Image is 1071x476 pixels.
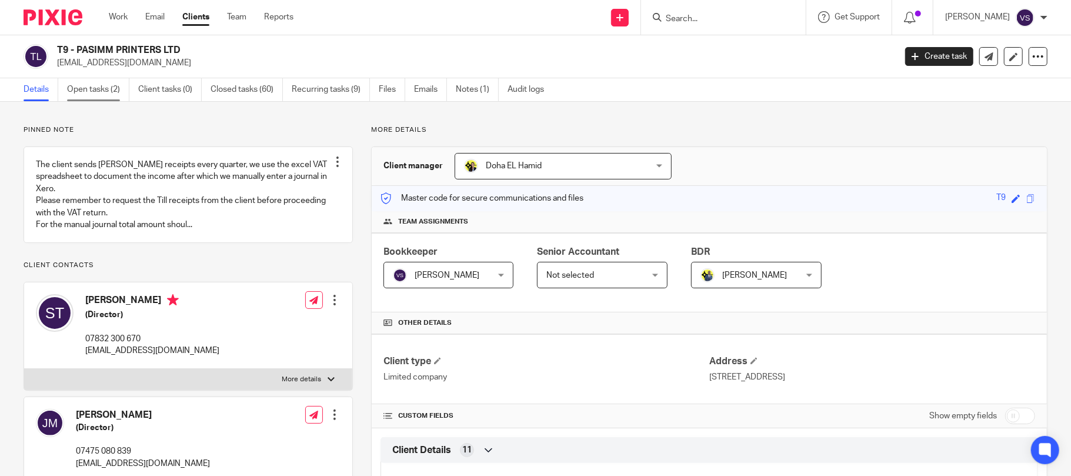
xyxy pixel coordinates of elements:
[700,268,715,282] img: Dennis-Starbridge.jpg
[905,47,973,66] a: Create task
[393,268,407,282] img: svg%3E
[996,192,1006,205] div: T9
[371,125,1047,135] p: More details
[76,445,210,457] p: 07475 080 839
[383,411,709,421] h4: CUSTOM FIELDS
[85,294,219,309] h4: [PERSON_NAME]
[508,78,553,101] a: Audit logs
[76,422,210,434] h5: (Director)
[1016,8,1035,27] img: svg%3E
[76,458,210,470] p: [EMAIL_ADDRESS][DOMAIN_NAME]
[381,192,583,204] p: Master code for secure communications and files
[537,247,619,257] span: Senior Accountant
[709,371,1035,383] p: [STREET_ADDRESS]
[36,294,74,332] img: svg%3E
[383,371,709,383] p: Limited company
[379,78,405,101] a: Files
[398,318,452,328] span: Other details
[67,78,129,101] a: Open tasks (2)
[57,57,888,69] p: [EMAIL_ADDRESS][DOMAIN_NAME]
[85,333,219,345] p: 07832 300 670
[145,11,165,23] a: Email
[462,444,472,456] span: 11
[36,409,64,437] img: svg%3E
[414,78,447,101] a: Emails
[292,78,370,101] a: Recurring tasks (9)
[665,14,770,25] input: Search
[722,271,787,279] span: [PERSON_NAME]
[24,261,353,270] p: Client contacts
[24,44,48,69] img: svg%3E
[392,444,451,457] span: Client Details
[464,159,478,173] img: Doha-Starbridge.jpg
[85,345,219,357] p: [EMAIL_ADDRESS][DOMAIN_NAME]
[227,11,246,23] a: Team
[546,271,594,279] span: Not selected
[945,11,1010,23] p: [PERSON_NAME]
[76,409,210,421] h4: [PERSON_NAME]
[264,11,293,23] a: Reports
[709,355,1035,368] h4: Address
[929,410,997,422] label: Show empty fields
[383,247,438,257] span: Bookkeeper
[486,162,542,170] span: Doha EL Hamid
[835,13,880,21] span: Get Support
[383,355,709,368] h4: Client type
[182,11,209,23] a: Clients
[415,271,479,279] span: [PERSON_NAME]
[282,375,322,384] p: More details
[456,78,499,101] a: Notes (1)
[24,125,353,135] p: Pinned note
[85,309,219,321] h5: (Director)
[383,160,443,172] h3: Client manager
[167,294,179,306] i: Primary
[398,217,468,227] span: Team assignments
[109,11,128,23] a: Work
[211,78,283,101] a: Closed tasks (60)
[138,78,202,101] a: Client tasks (0)
[24,78,58,101] a: Details
[691,247,710,257] span: BDR
[24,9,82,25] img: Pixie
[57,44,722,56] h2: T9 - PASIMM PRINTERS LTD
